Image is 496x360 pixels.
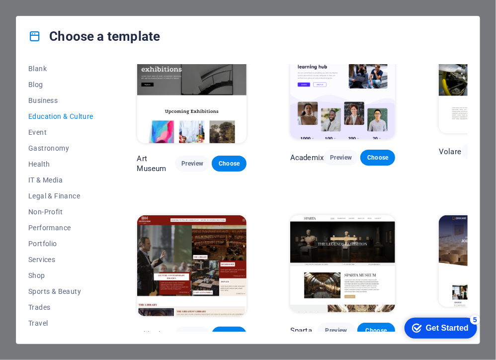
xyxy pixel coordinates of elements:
[28,128,93,136] span: Event
[331,154,350,162] span: Preview
[326,327,347,335] span: Preview
[28,283,93,299] button: Sports & Beauty
[28,172,93,188] button: IT & Media
[28,61,93,77] button: Blank
[28,192,93,200] span: Legal & Finance
[28,81,93,89] span: Blog
[28,124,93,140] button: Event
[74,2,83,12] div: 5
[28,96,93,104] span: Business
[28,287,93,295] span: Sports & Beauty
[28,240,93,248] span: Portfolio
[28,256,93,264] span: Services
[290,215,395,312] img: Sparta
[28,271,93,279] span: Shop
[28,140,93,156] button: Gastronomy
[28,188,93,204] button: Legal & Finance
[28,176,93,184] span: IT & Media
[365,327,387,335] span: Choose
[28,112,93,120] span: Education & Culture
[439,147,461,157] p: Volare
[290,326,312,336] p: Sparta
[183,160,202,168] span: Preview
[290,153,324,163] p: Academix
[137,215,247,316] img: Bibliotheca
[357,323,395,339] button: Choose
[28,208,93,216] span: Non-Profit
[28,319,93,327] span: Travel
[29,11,72,20] div: Get Started
[28,220,93,236] button: Performance
[318,323,355,339] button: Preview
[28,65,93,73] span: Blank
[183,331,202,339] span: Preview
[28,252,93,268] button: Services
[28,303,93,311] span: Trades
[220,160,239,168] span: Choose
[137,42,247,143] img: Art Museum
[28,268,93,283] button: Shop
[28,156,93,172] button: Health
[175,327,210,343] button: Preview
[28,315,93,331] button: Travel
[8,5,81,26] div: Get Started 5 items remaining, 0% complete
[28,92,93,108] button: Business
[360,150,395,166] button: Choose
[220,331,239,339] span: Choose
[324,150,358,166] button: Preview
[28,236,93,252] button: Portfolio
[212,156,247,172] button: Choose
[28,204,93,220] button: Non-Profit
[28,224,93,232] span: Performance
[28,160,93,168] span: Health
[137,154,175,174] p: Art Museum
[28,144,93,152] span: Gastronomy
[28,77,93,92] button: Blog
[212,327,247,343] button: Choose
[368,154,387,162] span: Choose
[28,299,93,315] button: Trades
[28,108,93,124] button: Education & Culture
[28,28,160,44] h4: Choose a template
[290,42,395,139] img: Academix
[175,156,210,172] button: Preview
[137,330,175,340] p: Bibliotheca
[28,331,93,347] button: Wireframe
